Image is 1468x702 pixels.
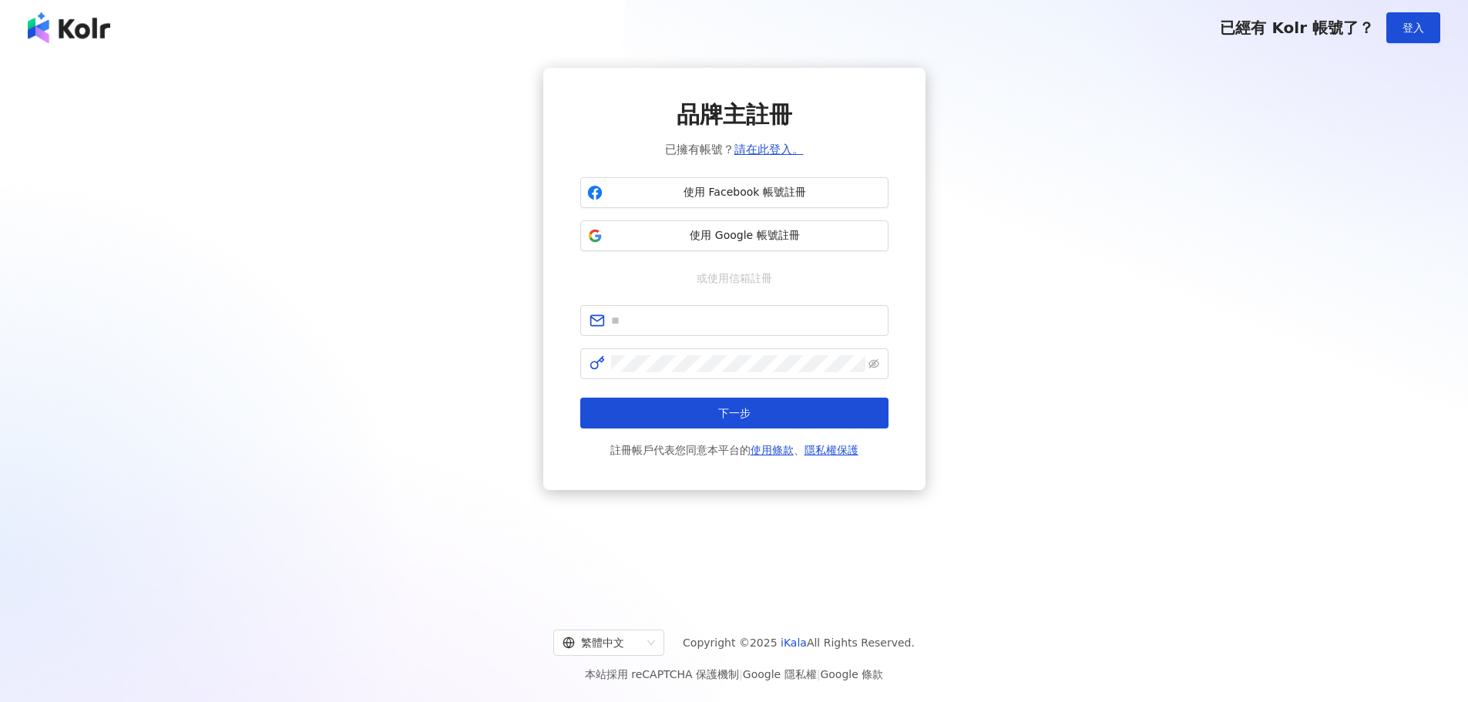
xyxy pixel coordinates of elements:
[28,12,110,43] img: logo
[610,441,858,459] span: 註冊帳戶代表您同意本平台的 、
[751,444,794,456] a: 使用條款
[580,398,889,428] button: 下一步
[1220,18,1374,37] span: 已經有 Kolr 帳號了？
[1386,12,1440,43] button: 登入
[743,668,817,680] a: Google 隱私權
[1402,22,1424,34] span: 登入
[585,665,883,684] span: 本站採用 reCAPTCHA 保護機制
[739,668,743,680] span: |
[665,140,804,159] span: 已擁有帳號？
[580,220,889,251] button: 使用 Google 帳號註冊
[683,633,915,652] span: Copyright © 2025 All Rights Reserved.
[580,177,889,208] button: 使用 Facebook 帳號註冊
[781,637,807,649] a: iKala
[686,270,783,287] span: 或使用信箱註冊
[805,444,858,456] a: 隱私權保護
[609,185,882,200] span: 使用 Facebook 帳號註冊
[677,99,792,131] span: 品牌主註冊
[609,228,882,244] span: 使用 Google 帳號註冊
[820,668,883,680] a: Google 條款
[718,407,751,419] span: 下一步
[734,143,804,156] a: 請在此登入。
[563,630,641,655] div: 繁體中文
[817,668,821,680] span: |
[868,358,879,369] span: eye-invisible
